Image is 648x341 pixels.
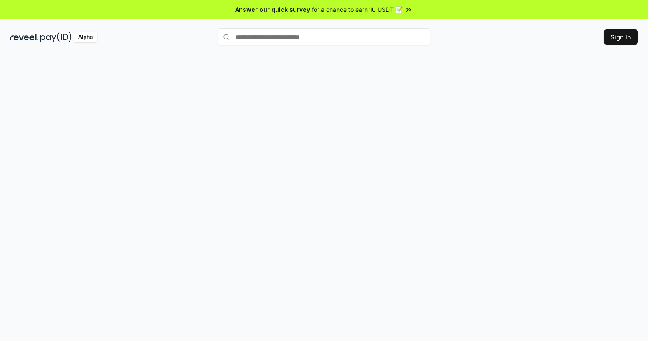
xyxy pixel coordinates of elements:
img: pay_id [40,32,72,42]
img: reveel_dark [10,32,39,42]
div: Alpha [73,32,97,42]
span: for a chance to earn 10 USDT 📝 [312,5,403,14]
button: Sign In [604,29,638,45]
span: Answer our quick survey [235,5,310,14]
